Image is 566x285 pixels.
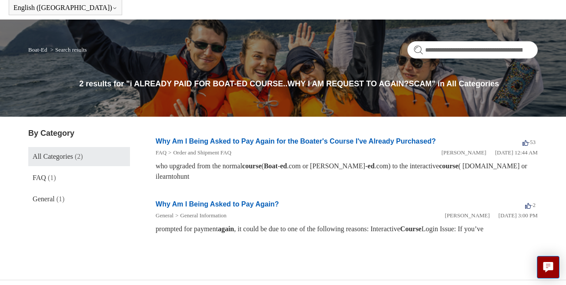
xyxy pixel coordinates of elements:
[523,139,536,145] span: -53
[57,195,65,203] span: (1)
[407,41,538,59] input: Search
[173,211,226,220] li: General Information
[166,148,231,157] li: Order and Shipment FAQ
[400,225,422,233] em: Course
[368,162,375,170] em: ed
[28,128,130,139] h3: By Category
[156,200,279,208] a: Why Am I Being Asked to Pay Again?
[33,195,55,203] span: General
[242,162,261,170] em: course
[264,162,278,170] em: Boat
[28,46,49,53] li: Boat-Ed
[28,190,130,209] a: General (1)
[537,256,559,278] button: Live chat
[156,149,166,156] a: FAQ
[180,212,226,219] a: General Information
[13,4,117,12] button: English ([GEOGRAPHIC_DATA])
[156,138,436,145] a: Why Am I Being Asked to Pay Again for the Boater's Course I've Already Purchased?
[441,148,486,157] li: [PERSON_NAME]
[156,224,538,234] div: prompted for payment , it could be due to one of the following reasons: Interactive Login Issue: ...
[28,46,47,53] a: Boat-Ed
[28,168,130,187] a: FAQ (1)
[156,148,166,157] li: FAQ
[49,46,87,53] li: Search results
[156,161,538,182] div: who upgraded from the normal ( - .com or [PERSON_NAME]- .com) to the interactive ( [DOMAIN_NAME] ...
[156,212,173,219] a: General
[280,162,287,170] em: ed
[173,149,231,156] a: Order and Shipment FAQ
[499,212,538,219] time: 01/05/2024, 15:00
[445,211,489,220] li: [PERSON_NAME]
[28,147,130,166] a: All Categories (2)
[525,202,536,208] span: -2
[439,162,458,170] em: course
[75,153,83,160] span: (2)
[495,149,538,156] time: 03/16/2022, 24:44
[48,174,56,181] span: (1)
[218,225,234,233] em: again
[33,174,46,181] span: FAQ
[156,211,173,220] li: General
[79,78,538,90] h1: 2 results for "i ALREADY PAID FOR BOAT-ED COURSE..WHY I AM REQUEST TO AGAIN?SCAM" in All Categories
[33,153,73,160] span: All Categories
